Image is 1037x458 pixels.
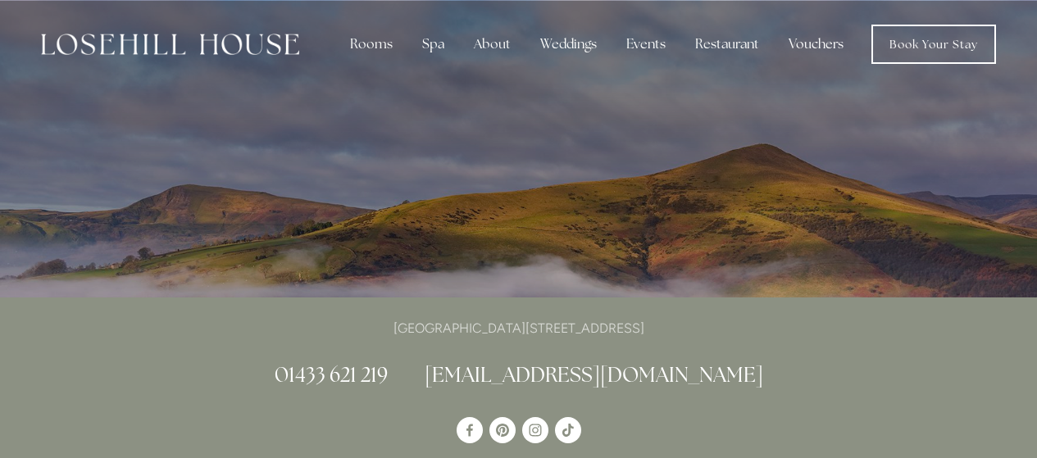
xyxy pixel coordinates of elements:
[275,361,388,388] a: 01433 621 219
[775,28,857,61] a: Vouchers
[871,25,996,64] a: Book Your Stay
[555,417,581,443] a: TikTok
[522,417,548,443] a: Instagram
[41,34,299,55] img: Losehill House
[527,28,610,61] div: Weddings
[613,28,679,61] div: Events
[682,28,772,61] div: Restaurant
[425,361,763,388] a: [EMAIL_ADDRESS][DOMAIN_NAME]
[127,317,911,339] p: [GEOGRAPHIC_DATA][STREET_ADDRESS]
[337,28,406,61] div: Rooms
[461,28,524,61] div: About
[409,28,457,61] div: Spa
[457,417,483,443] a: Losehill House Hotel & Spa
[489,417,516,443] a: Pinterest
